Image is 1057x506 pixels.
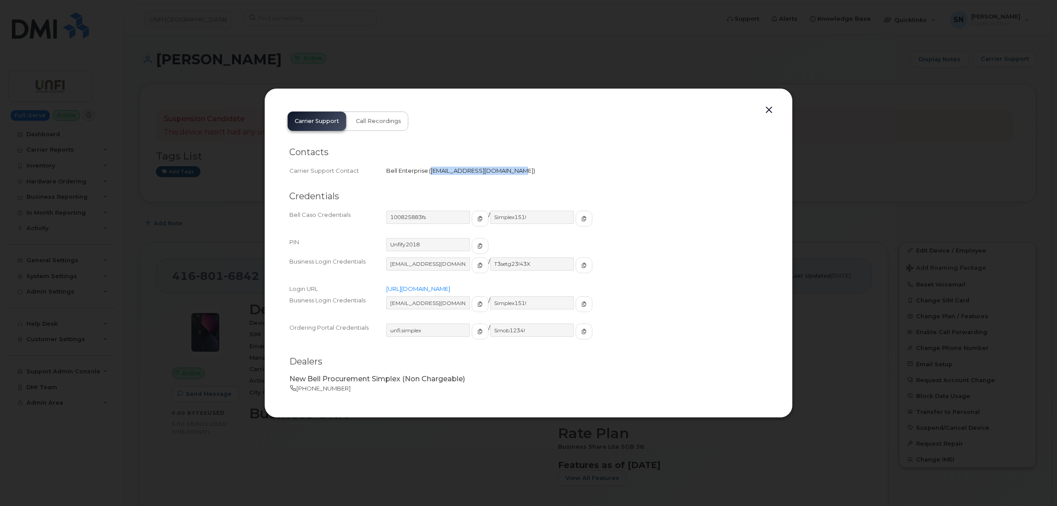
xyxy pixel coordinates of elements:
[386,257,768,281] div: /
[289,257,386,281] div: Business Login Credentials
[289,356,768,367] h2: Dealers
[386,211,768,234] div: /
[289,285,386,293] div: Login URL
[431,167,533,174] span: [EMAIL_ADDRESS][DOMAIN_NAME]
[289,147,768,158] h2: Contacts
[472,324,488,339] button: copy to clipboard
[576,296,592,312] button: copy to clipboard
[386,285,450,292] a: [URL][DOMAIN_NAME]
[289,191,768,202] h2: Credentials
[576,324,592,339] button: copy to clipboard
[472,238,488,254] button: copy to clipboard
[289,324,386,347] div: Ordering Portal Credentials
[472,296,488,312] button: copy to clipboard
[386,167,428,174] span: Bell Enterprise
[289,238,386,254] div: PIN
[576,211,592,227] button: copy to clipboard
[472,257,488,273] button: copy to clipboard
[289,374,768,384] p: New Bell Procurement Simplex (Non Chargeable)
[289,211,386,234] div: Bell Caso Credentials
[386,296,768,320] div: /
[289,167,386,175] div: Carrier Support Contact
[1019,468,1050,499] iframe: Messenger Launcher
[289,296,386,320] div: Business Login Credentials
[289,384,768,393] p: [PHONE_NUMBER]
[356,118,401,125] span: Call Recordings
[472,211,488,227] button: copy to clipboard
[386,324,768,347] div: /
[576,257,592,273] button: copy to clipboard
